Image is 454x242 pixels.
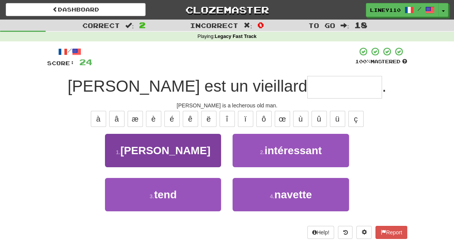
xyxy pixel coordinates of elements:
span: 18 [354,20,367,30]
button: é [164,111,180,127]
span: : [341,22,349,29]
span: [PERSON_NAME] [120,145,210,156]
span: Correct [82,21,120,29]
span: / [418,6,421,12]
span: Score: [47,60,75,66]
a: Liney110 / [366,3,439,17]
small: 2 . [260,149,265,155]
button: ô [256,111,272,127]
span: To go [308,21,335,29]
button: Round history (alt+y) [338,226,352,239]
button: 2.intéressant [233,134,349,167]
button: ç [348,111,364,127]
span: : [244,22,252,29]
strong: Legacy Fast Track [215,34,256,39]
div: [PERSON_NAME] is a lecherous old man. [47,102,407,109]
button: â [109,111,125,127]
a: Dashboard [6,3,146,16]
button: ü [330,111,345,127]
span: : [125,22,134,29]
button: û [311,111,327,127]
span: tend [154,189,177,201]
small: 4 . [270,193,274,199]
small: 1 . [116,149,121,155]
button: 4.navette [233,178,349,211]
span: . [382,77,387,95]
button: à [91,111,106,127]
button: ë [201,111,216,127]
span: Incorrect [190,21,238,29]
span: [PERSON_NAME] est un vieillard [67,77,307,95]
span: Liney110 [370,7,401,13]
button: æ [128,111,143,127]
span: navette [274,189,312,201]
div: Mastered [355,58,407,65]
small: 3 . [149,193,154,199]
span: intéressant [264,145,321,156]
button: ù [293,111,308,127]
button: Report [375,226,407,239]
button: ê [183,111,198,127]
button: Help! [307,226,334,239]
button: ï [238,111,253,127]
button: î [220,111,235,127]
span: 2 [139,20,146,30]
div: / [47,47,92,56]
span: 24 [79,57,92,67]
button: œ [275,111,290,127]
a: Clozemaster [157,3,297,16]
span: 0 [257,20,264,30]
button: è [146,111,161,127]
button: 1.[PERSON_NAME] [105,134,221,167]
button: 3.tend [105,178,221,211]
span: 100 % [355,58,370,64]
